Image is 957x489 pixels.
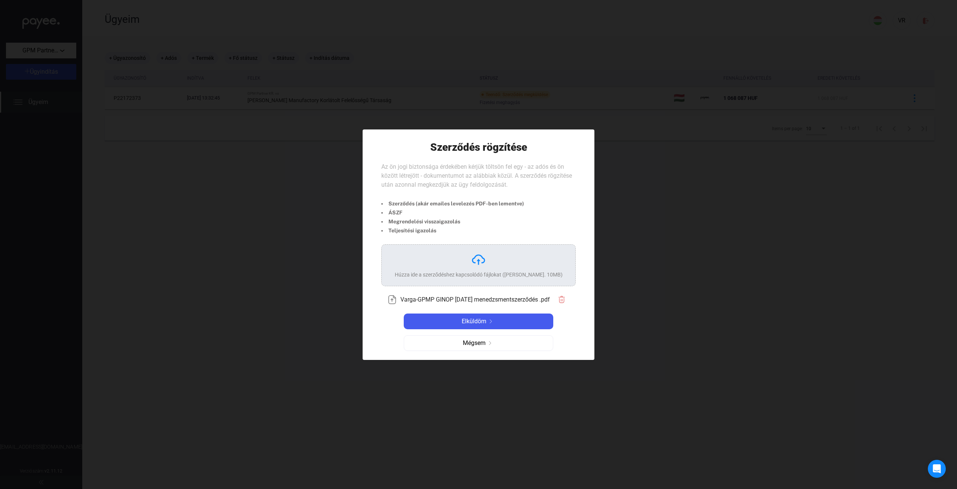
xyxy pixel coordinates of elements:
[381,208,524,217] li: ÁSZF
[463,339,486,348] span: Mégsem
[404,335,553,351] button: Mégsemarrow-right-grey
[381,226,524,235] li: Teljesítési igazolás
[400,295,550,304] span: Varga-GPMP GINOP [DATE] menedzsmentszerződés .pdf
[486,320,495,323] img: arrow-right-white
[381,163,572,188] span: Az ön jogi biztonsága érdekében kérjük töltsön fel egy - az adós és ön között létrejött - dokumen...
[395,271,563,278] div: Húzza ide a szerződéshez kapcsolódó fájlokat ([PERSON_NAME]. 10MB)
[381,199,524,208] li: Szerződés (akár emailes levelezés PDF-ben lementve)
[558,296,566,303] img: trash-red
[462,317,486,326] span: Elküldöm
[486,341,495,345] img: arrow-right-grey
[928,460,946,478] div: Open Intercom Messenger
[554,292,569,308] button: trash-red
[381,217,524,226] li: Megrendelési visszaigazolás
[430,141,527,154] h1: Szerződés rögzítése
[404,314,553,329] button: Elküldömarrow-right-white
[471,252,486,267] img: upload-cloud
[388,295,397,304] img: upload-paper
